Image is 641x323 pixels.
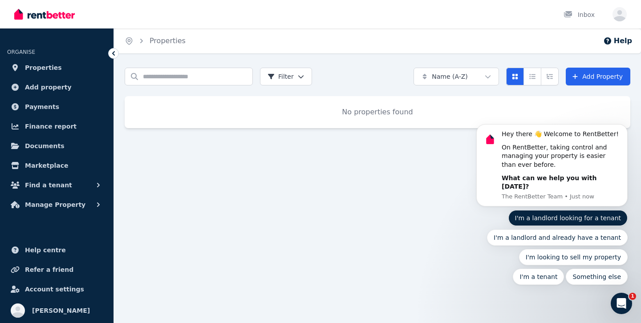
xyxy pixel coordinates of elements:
a: Help centre [7,241,106,259]
a: Documents [7,137,106,155]
span: Filter [268,72,294,81]
a: Payments [7,98,106,116]
button: Help [603,36,632,46]
span: Documents [25,141,65,151]
iframe: Intercom notifications message [463,45,641,299]
a: Finance report [7,117,106,135]
span: [PERSON_NAME] [32,305,90,316]
div: Inbox [564,10,595,19]
a: Account settings [7,280,106,298]
nav: Breadcrumb [114,28,196,53]
span: 1 [629,293,636,300]
iframe: Intercom live chat [611,293,632,314]
a: Properties [7,59,106,77]
span: Account settings [25,284,84,295]
a: Refer a friend [7,261,106,279]
a: Add property [7,78,106,96]
span: ORGANISE [7,49,35,55]
span: Manage Property [25,199,85,210]
a: Marketplace [7,157,106,174]
span: Marketplace [25,160,68,171]
span: Help centre [25,245,66,255]
a: Properties [150,36,186,45]
button: Manage Property [7,196,106,214]
button: Filter [260,68,312,85]
span: Find a tenant [25,180,72,190]
span: Finance report [25,121,77,132]
span: Refer a friend [25,264,73,275]
button: Find a tenant [7,176,106,194]
span: Add property [25,82,72,93]
span: Name (A-Z) [432,72,468,81]
button: Name (A-Z) [414,68,499,85]
img: RentBetter [14,8,75,21]
span: Payments [25,101,59,112]
p: No properties found [135,107,620,117]
span: Properties [25,62,62,73]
